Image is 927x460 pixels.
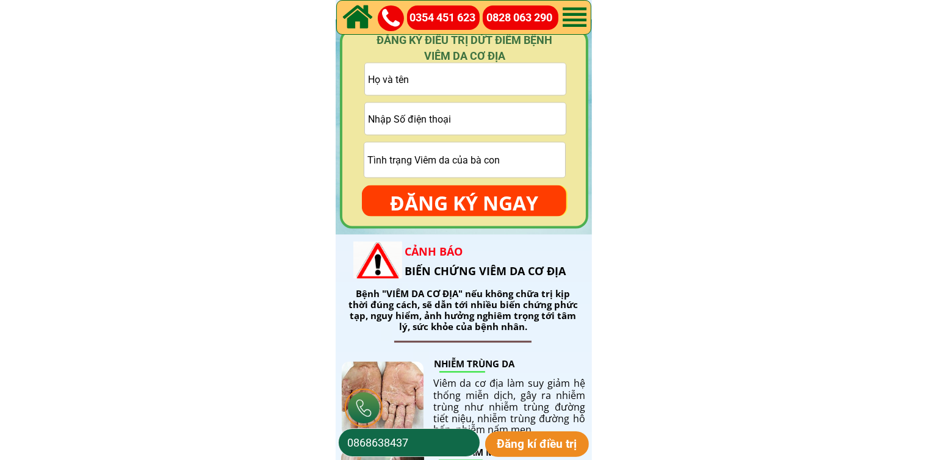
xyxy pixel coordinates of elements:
input: Họ và tên [365,63,566,95]
a: 0354 451 623 [409,9,482,27]
span: CẢNH BÁO [405,244,463,259]
h2: BIẾN CHỨNG VIÊM DA CƠ ĐỊA [405,242,586,281]
input: Số điện thoại [344,429,474,456]
div: Bệnh "VIÊM DA CƠ ĐỊA" nếu không chữa trị kịp thời đúng cách, sẽ dẫn tới nhiều biến chứng phức tạp... [346,288,580,332]
input: Vui lòng nhập ĐÚNG SỐ ĐIỆN THOẠI [365,103,566,135]
a: 0828 063 290 [486,9,559,27]
h4: ĐĂNG KÝ ĐIỀU TRỊ DỨT ĐIỂM BỆNH VIÊM DA CƠ ĐỊA [359,32,571,63]
p: Đăng kí điều trị [485,431,590,457]
div: Viêm da cơ địa làm suy giảm hệ thống miễn dịch, gây ra nhiễm trùng như nhiễm trùng đường tiết niệ... [433,378,585,436]
h2: NHIỄM TRÙNG DA [434,358,566,370]
input: Tình trạng Viêm da của bà con [364,143,565,178]
p: ĐĂNG KÝ NGAY [362,185,566,221]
